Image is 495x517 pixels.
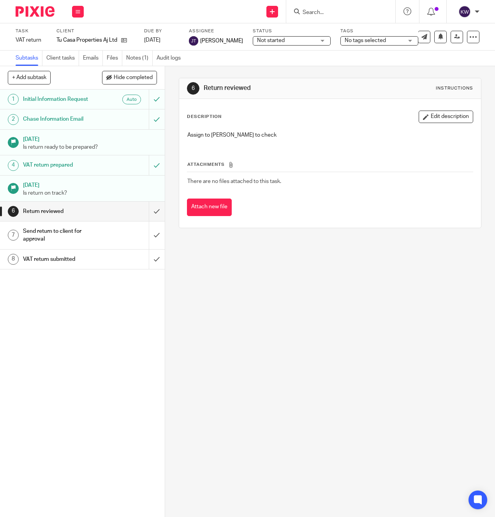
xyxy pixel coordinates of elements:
button: Attach new file [187,199,232,216]
div: 6 [8,206,19,217]
label: Due by [144,28,179,34]
a: Client tasks [46,51,79,66]
div: 7 [8,230,19,241]
h1: Send return to client for approval [23,225,102,245]
img: Pixie [16,6,55,17]
div: Auto [122,95,141,104]
div: 8 [8,254,19,265]
h1: VAT return submitted [23,253,102,265]
h1: Chase Information Email [23,113,102,125]
div: Instructions [436,85,473,91]
label: Assignee [189,28,243,34]
div: VAT return [16,36,47,44]
span: Hide completed [114,75,153,81]
label: Tags [340,28,418,34]
span: There are no files attached to this task. [187,179,281,184]
p: Assign to [PERSON_NAME] to check [187,131,473,139]
a: Notes (1) [126,51,153,66]
h1: Return reviewed [204,84,347,92]
label: Status [253,28,331,34]
span: [DATE] [144,37,160,43]
span: Not started [257,38,285,43]
h1: Return reviewed [23,206,102,217]
p: Tu Casa Properties Aj Ltd [56,36,117,44]
span: Attachments [187,162,225,167]
img: svg%3E [189,36,198,46]
a: Subtasks [16,51,42,66]
button: + Add subtask [8,71,51,84]
a: Files [107,51,122,66]
a: Emails [83,51,103,66]
p: Is return ready to be prepared? [23,143,157,151]
h1: [DATE] [23,134,157,143]
span: No tags selected [345,38,386,43]
p: Is return on track? [23,189,157,197]
button: Hide completed [102,71,157,84]
button: Edit description [419,111,473,123]
img: svg%3E [458,5,471,18]
h1: Initial Information Request [23,93,102,105]
div: 6 [187,82,199,95]
h1: [DATE] [23,179,157,189]
div: 4 [8,160,19,171]
h1: VAT return prepared [23,159,102,171]
div: 2 [8,114,19,125]
span: [PERSON_NAME] [200,37,243,45]
input: Search [302,9,372,16]
p: Description [187,114,222,120]
label: Task [16,28,47,34]
label: Client [56,28,134,34]
div: 1 [8,94,19,105]
a: Audit logs [157,51,185,66]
